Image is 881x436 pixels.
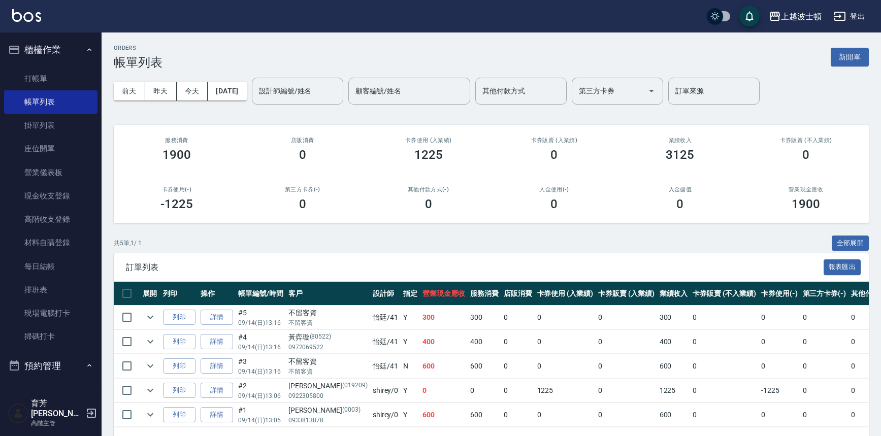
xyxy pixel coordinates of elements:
td: #5 [236,306,286,329]
td: 0 [420,379,468,403]
th: 卡券販賣 (入業績) [596,282,657,306]
h2: 卡券販賣 (入業績) [503,137,605,144]
p: 高階主管 [31,419,83,428]
button: Open [643,83,660,99]
td: 0 [690,379,758,403]
h2: 卡券販賣 (不入業績) [755,137,857,144]
td: 600 [420,403,468,427]
button: 上越波士頓 [765,6,826,27]
h3: 0 [299,148,306,162]
p: 0972069522 [288,343,368,352]
h3: 0 [550,197,558,211]
button: expand row [143,407,158,422]
p: 共 5 筆, 1 / 1 [114,239,142,248]
h3: 1900 [792,197,820,211]
button: 列印 [163,358,195,374]
p: (019209) [342,381,368,391]
th: 展開 [140,282,160,306]
td: 300 [420,306,468,329]
a: 每日結帳 [4,255,97,278]
a: 詳情 [201,407,233,423]
td: Y [401,403,420,427]
p: 09/14 (日) 13:05 [238,416,283,425]
button: 昨天 [145,82,177,100]
div: [PERSON_NAME] [288,381,368,391]
button: 全部展開 [832,236,869,251]
a: 新開單 [831,52,869,61]
a: 預約管理 [4,383,97,406]
h3: 3125 [666,148,694,162]
a: 營業儀表板 [4,161,97,184]
th: 卡券使用 (入業績) [535,282,596,306]
p: 0933813878 [288,416,368,425]
h2: 入金儲值 [629,186,731,193]
img: Person [8,403,28,423]
td: Y [401,306,420,329]
td: 0 [690,330,758,354]
a: 詳情 [201,358,233,374]
h2: 業績收入 [629,137,731,144]
button: 登出 [830,7,869,26]
td: 0 [535,403,596,427]
td: 0 [759,330,800,354]
td: 0 [535,330,596,354]
th: 服務消費 [468,282,501,306]
p: 09/14 (日) 13:16 [238,318,283,327]
button: expand row [143,358,158,374]
td: #4 [236,330,286,354]
td: 0 [501,379,535,403]
button: 報表匯出 [824,259,861,275]
td: 0 [800,379,849,403]
td: 0 [468,379,501,403]
td: 0 [759,306,800,329]
a: 掛單列表 [4,114,97,137]
td: 0 [800,306,849,329]
h5: 育芳[PERSON_NAME] [31,398,83,419]
td: 0 [596,306,657,329]
h2: 第三方卡券(-) [252,186,353,193]
button: 列印 [163,383,195,398]
th: 列印 [160,282,198,306]
td: #2 [236,379,286,403]
td: 1225 [657,379,691,403]
button: 列印 [163,310,195,325]
th: 業績收入 [657,282,691,306]
td: 怡廷 /41 [370,354,401,378]
td: 0 [690,403,758,427]
th: 操作 [198,282,236,306]
a: 材料自購登錄 [4,231,97,254]
h2: 卡券使用 (入業績) [378,137,479,144]
td: 0 [596,379,657,403]
td: #1 [236,403,286,427]
td: 0 [759,403,800,427]
td: 0 [800,354,849,378]
span: 訂單列表 [126,262,824,273]
td: 300 [657,306,691,329]
a: 掃碼打卡 [4,325,97,348]
p: 09/14 (日) 13:16 [238,367,283,376]
h3: 0 [550,148,558,162]
h2: 卡券使用(-) [126,186,227,193]
td: 600 [468,403,501,427]
button: 今天 [177,82,208,100]
a: 詳情 [201,383,233,398]
p: 不留客資 [288,318,368,327]
button: 列印 [163,407,195,423]
h3: 1225 [414,148,443,162]
td: 0 [800,330,849,354]
h3: 0 [299,197,306,211]
h2: 入金使用(-) [503,186,605,193]
p: (0003) [342,405,361,416]
div: 不留客資 [288,308,368,318]
h2: 營業現金應收 [755,186,857,193]
button: 預約管理 [4,353,97,379]
td: 600 [420,354,468,378]
h3: 1900 [162,148,191,162]
div: 上越波士頓 [781,10,822,23]
button: expand row [143,383,158,398]
a: 詳情 [201,334,233,350]
div: 不留客資 [288,356,368,367]
button: 新開單 [831,48,869,66]
a: 帳單列表 [4,90,97,114]
td: 0 [535,306,596,329]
